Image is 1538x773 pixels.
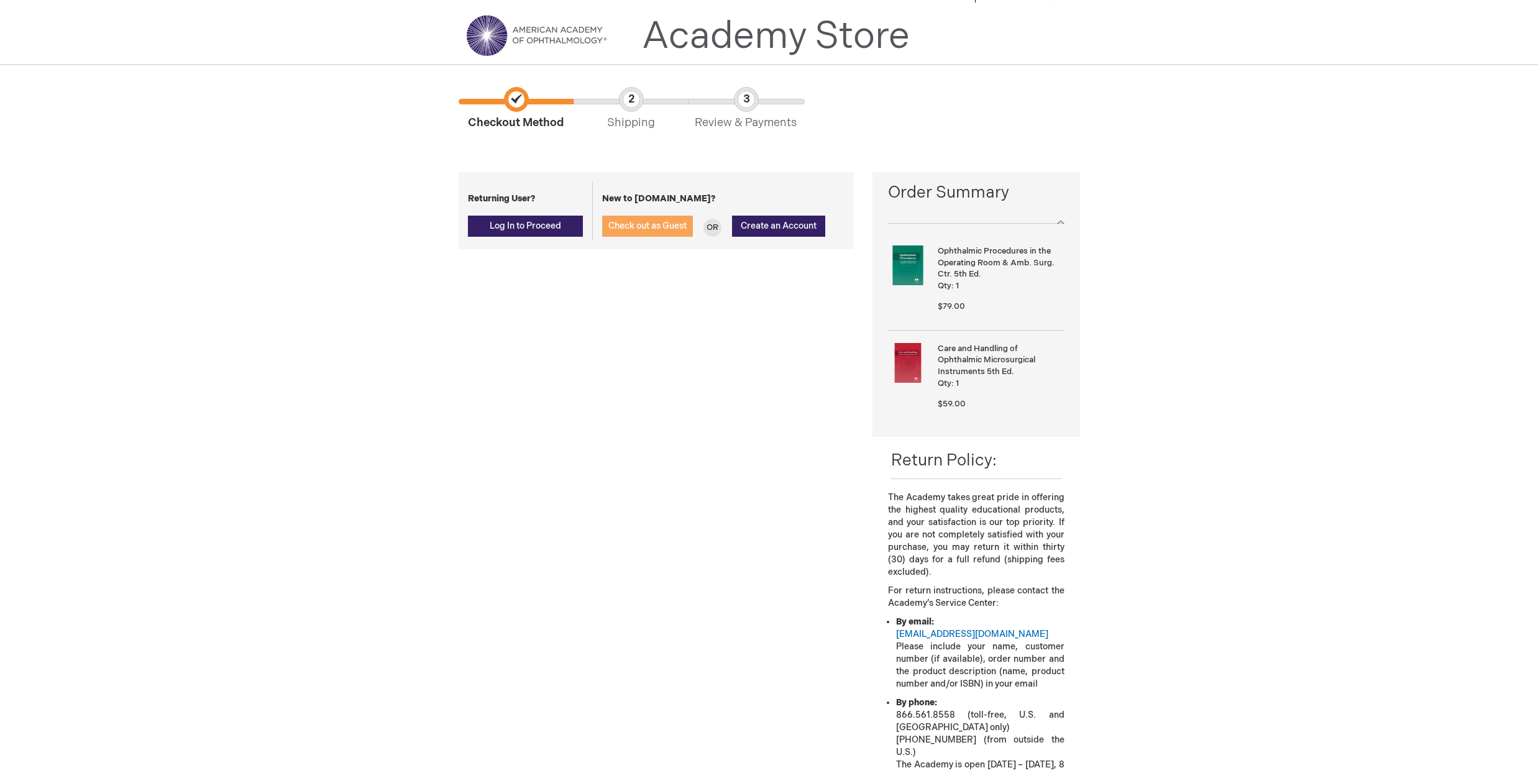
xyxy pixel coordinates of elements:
img: Ophthalmic Procedures in the Operating Room & Amb. Surg. Ctr. 5th Ed. [888,245,928,285]
span: 1 [956,378,959,388]
span: Return Policy: [891,451,997,470]
span: Qty [938,281,951,291]
div: OR [703,219,721,237]
span: Qty [938,378,951,388]
p: The Academy takes great pride in offering the highest quality educational products, and your sati... [888,492,1064,579]
h4: Returning User? [468,194,583,203]
li: Please include your name, customer number (if available), order number and the product descriptio... [896,616,1064,690]
img: Care and Handling of Ophthalmic Microsurgical Instruments 5th Ed. [888,343,928,383]
span: Shipping [574,87,689,131]
strong: By email: [896,616,934,627]
strong: Care and Handling of Ophthalmic Microsurgical Instruments 5th Ed. [938,343,1061,378]
a: Academy Store [642,14,910,59]
p: For return instructions, please contact the Academy’s Service Center: [888,585,1064,610]
button: Check out as Guest [602,216,693,237]
strong: Ophthalmic Procedures in the Operating Room & Amb. Surg. Ctr. 5th Ed. [938,245,1061,280]
span: $79.00 [938,301,965,311]
span: Review & Payments [689,87,803,131]
span: Checkout Method [459,87,574,131]
h4: New to [DOMAIN_NAME]? [602,194,845,203]
span: Create an Account [741,221,817,231]
strong: By phone: [896,697,937,708]
span: Log In to Proceed [490,221,561,231]
span: Check out as Guest [608,221,687,231]
button: Create an Account [732,216,825,237]
button: Log In to Proceed [468,216,583,237]
a: [EMAIL_ADDRESS][DOMAIN_NAME] [896,629,1048,639]
span: Order Summary [888,181,1064,211]
span: $59.00 [938,399,966,409]
span: 1 [956,281,959,291]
